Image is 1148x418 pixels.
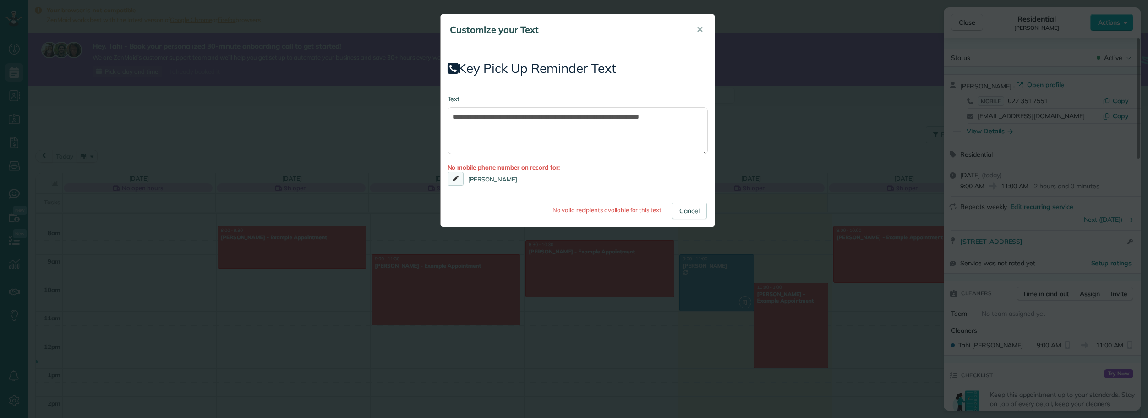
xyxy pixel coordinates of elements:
[450,23,683,36] h5: Customize your Text
[448,164,560,171] strong: No mobile phone number on record for:
[696,24,703,35] span: ✕
[552,206,661,214] span: No valid recipients available for this text
[448,94,708,104] label: Text
[672,203,707,219] a: Cancel
[441,52,715,188] div: [PERSON_NAME]
[448,61,708,76] h2: Key Pick Up Reminder Text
